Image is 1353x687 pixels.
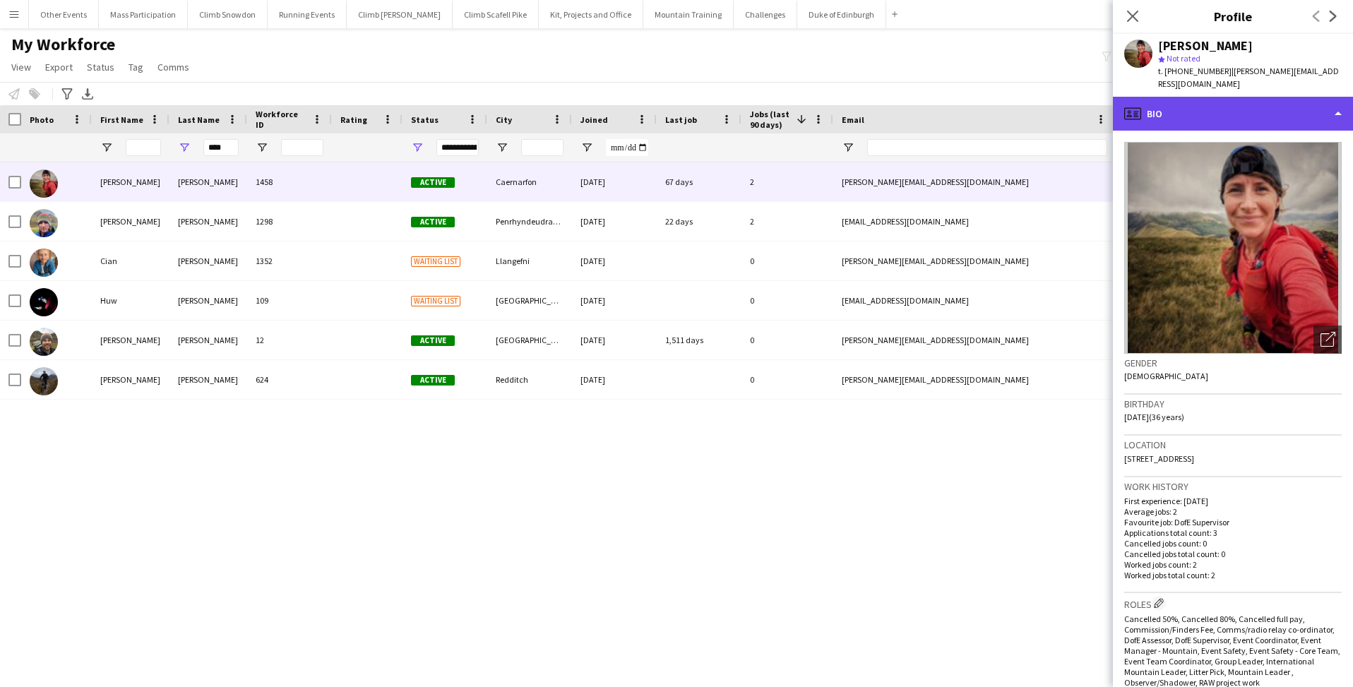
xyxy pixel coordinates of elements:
span: City [496,114,512,125]
img: Jon Bowen [30,367,58,395]
h3: Profile [1113,7,1353,25]
img: Vicky Owen [30,209,58,237]
input: Last Name Filter Input [203,139,239,156]
app-action-btn: Export XLSX [79,85,96,102]
span: My Workforce [11,34,115,55]
span: Last job [665,114,697,125]
span: Active [411,375,455,386]
img: Jamie Owen [30,328,58,356]
span: First Name [100,114,143,125]
a: Export [40,58,78,76]
span: t. [PHONE_NUMBER] [1158,66,1232,76]
span: Comms [157,61,189,73]
button: Open Filter Menu [178,141,191,154]
a: Status [81,58,120,76]
div: [PERSON_NAME] [92,321,169,359]
div: [PERSON_NAME] [1158,40,1253,52]
div: Open photos pop-in [1313,325,1342,354]
input: Joined Filter Input [606,139,648,156]
div: [PERSON_NAME] [92,162,169,201]
button: Mountain Training [643,1,734,28]
div: [DATE] [572,281,657,320]
p: First experience: [DATE] [1124,496,1342,506]
div: [PERSON_NAME][EMAIL_ADDRESS][DOMAIN_NAME] [833,321,1116,359]
h3: Location [1124,438,1342,451]
button: Duke of Edinburgh [797,1,886,28]
h3: Gender [1124,357,1342,369]
div: [PERSON_NAME][EMAIL_ADDRESS][DOMAIN_NAME] [833,241,1116,280]
div: [DATE] [572,360,657,399]
div: [DATE] [572,162,657,201]
button: Open Filter Menu [496,141,508,154]
div: Redditch [487,360,572,399]
button: Challenges [734,1,797,28]
div: [PERSON_NAME] [169,321,247,359]
p: Worked jobs count: 2 [1124,559,1342,570]
div: 12 [247,321,332,359]
span: Jobs (last 90 days) [750,109,791,130]
div: 2 [741,202,833,241]
input: First Name Filter Input [126,139,161,156]
h3: Work history [1124,480,1342,493]
span: Rating [340,114,367,125]
span: Not rated [1167,53,1200,64]
button: Open Filter Menu [411,141,424,154]
span: Photo [30,114,54,125]
span: Email [842,114,864,125]
span: [DATE] (36 years) [1124,412,1184,422]
div: [EMAIL_ADDRESS][DOMAIN_NAME] [833,202,1116,241]
button: Climb [PERSON_NAME] [347,1,453,28]
div: [GEOGRAPHIC_DATA] [487,281,572,320]
div: 109 [247,281,332,320]
a: View [6,58,37,76]
div: [GEOGRAPHIC_DATA] [487,321,572,359]
div: Huw [92,281,169,320]
div: 1298 [247,202,332,241]
img: Huw Owen [30,288,58,316]
div: 1458 [247,162,332,201]
button: Open Filter Menu [842,141,854,154]
p: Cancelled jobs count: 0 [1124,538,1342,549]
img: Cian Owen [30,249,58,277]
div: [PERSON_NAME][EMAIL_ADDRESS][DOMAIN_NAME] [833,162,1116,201]
div: 0 [741,281,833,320]
button: Mass Participation [99,1,188,28]
button: Open Filter Menu [100,141,113,154]
input: Workforce ID Filter Input [281,139,323,156]
div: 1352 [247,241,332,280]
div: Llangefni [487,241,572,280]
span: [DEMOGRAPHIC_DATA] [1124,371,1208,381]
div: 22 days [657,202,741,241]
div: [DATE] [572,202,657,241]
div: 2 [741,162,833,201]
span: Status [411,114,439,125]
button: Open Filter Menu [256,141,268,154]
button: Running Events [268,1,347,28]
button: Kit, Projects and Office [539,1,643,28]
div: [PERSON_NAME] [92,360,169,399]
span: [STREET_ADDRESS] [1124,453,1194,464]
span: Waiting list [411,296,460,306]
span: Waiting list [411,256,460,267]
span: Tag [129,61,143,73]
span: Joined [580,114,608,125]
app-action-btn: Advanced filters [59,85,76,102]
div: [PERSON_NAME] [169,241,247,280]
button: Climb Scafell Pike [453,1,539,28]
span: Status [87,61,114,73]
div: Caernarfon [487,162,572,201]
p: Applications total count: 3 [1124,527,1342,538]
div: 0 [741,360,833,399]
span: Active [411,217,455,227]
span: View [11,61,31,73]
button: Climb Snowdon [188,1,268,28]
span: Last Name [178,114,220,125]
p: Cancelled jobs total count: 0 [1124,549,1342,559]
img: Kate Owen [30,169,58,198]
button: Open Filter Menu [580,141,593,154]
span: | [PERSON_NAME][EMAIL_ADDRESS][DOMAIN_NAME] [1158,66,1339,89]
div: 0 [741,321,833,359]
h3: Roles [1124,596,1342,611]
div: [DATE] [572,241,657,280]
div: Bio [1113,97,1353,131]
